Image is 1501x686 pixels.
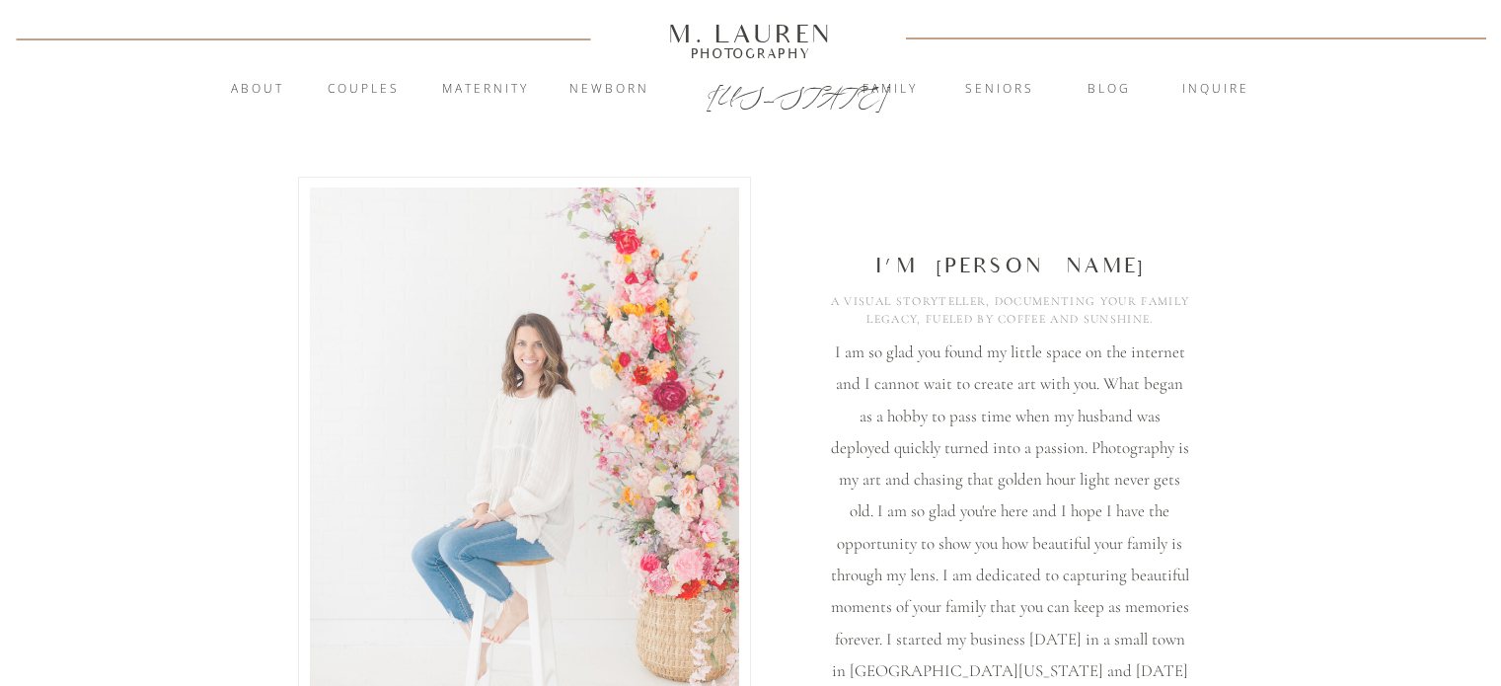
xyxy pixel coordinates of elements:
a: [US_STATE] [707,81,796,105]
a: Couples [311,80,417,100]
a: Newborn [557,80,663,100]
a: inquire [1163,80,1269,100]
a: Maternity [432,80,539,100]
a: Seniors [946,80,1053,100]
a: M. Lauren [610,23,892,44]
a: Family [837,80,943,100]
a: Photography [660,48,842,58]
a: blog [1056,80,1163,100]
a: About [220,80,296,100]
h3: I'm [PERSON_NAME] [846,252,1176,282]
h1: A visual storyteller, documenting your family legacy, fueled by coffEe and sunshine. [825,292,1196,334]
